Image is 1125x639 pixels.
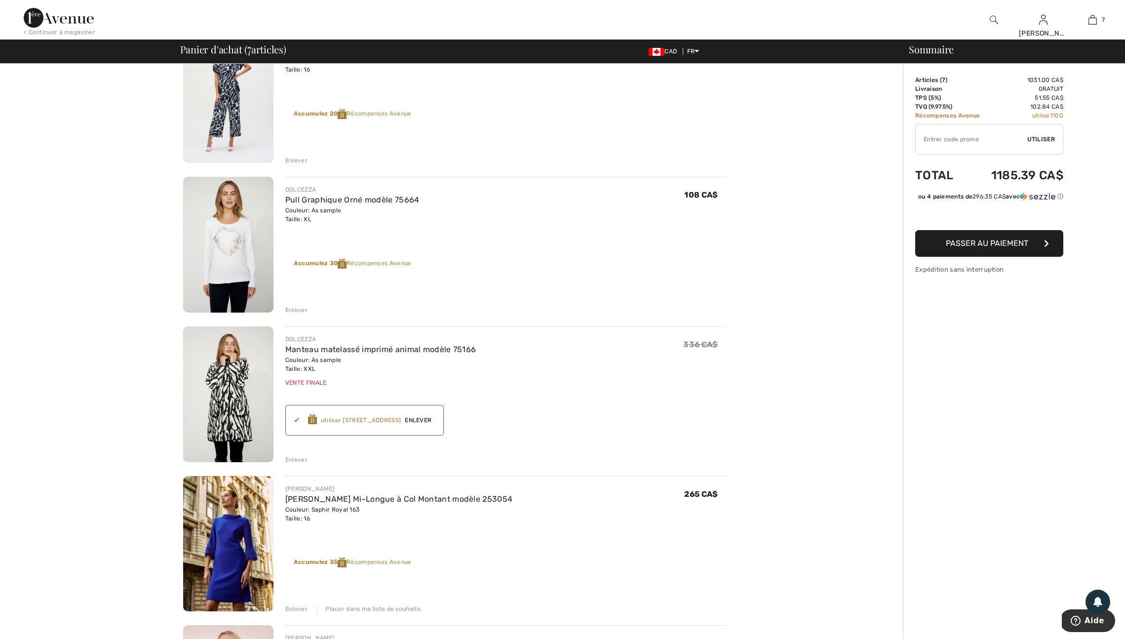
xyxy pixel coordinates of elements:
[1068,14,1117,26] a: 7
[915,265,1063,274] div: Expédition sans interruption
[285,455,308,464] div: Enlever
[183,476,273,612] img: Robe Droite Mi-Longue à Col Montant modèle 253054
[687,48,699,55] span: FR
[183,27,273,163] img: Pull col V abstrait modèle 252146
[1050,112,1063,119] span: 1100
[401,416,435,425] span: Enlever
[24,28,95,37] div: < Continuer à magasiner
[1020,192,1055,201] img: Sezzle
[942,77,945,83] span: 7
[1019,28,1067,39] div: [PERSON_NAME]
[915,84,985,93] td: Livraison
[972,193,1006,200] span: 296.35 CA$
[285,356,476,373] div: Couleur: As sample Taille: XXL
[946,239,1028,248] span: Passer au paiement
[915,111,985,120] td: Récompenses Avenue
[308,414,317,424] img: Reward-Logo.svg
[683,340,718,349] span: 336 CA$
[294,110,347,117] strong: Accumulez 20
[985,102,1063,111] td: 102.84 CA$
[285,484,512,493] div: [PERSON_NAME]
[285,185,420,194] div: DOLCEZZA
[684,489,718,499] span: 265 CA$
[285,345,476,354] a: Manteau matelassé imprimé animal modèle 75166
[649,48,681,55] span: CAD
[183,177,273,313] img: Pull Graphique Orné modèle 75664
[915,76,985,84] td: Articles ( )
[285,306,308,315] div: Enlever
[180,44,286,54] span: Panier d'achat ( articles)
[1088,14,1097,26] img: Mon panier
[294,559,347,565] strong: Accumulez 35
[24,8,94,28] img: 1ère Avenue
[294,109,412,119] div: Récompenses Avenue
[985,84,1063,93] td: Gratuit
[1027,135,1055,144] span: Utiliser
[285,56,413,74] div: Couleur: Vanille/Bleu Minuit Taille: 16
[915,159,985,192] td: Total
[985,76,1063,84] td: 1031.00 CA$
[247,42,251,55] span: 7
[338,259,347,269] img: Reward-Logo.svg
[285,494,512,504] a: [PERSON_NAME] Mi-Longue à Col Montant modèle 253054
[897,44,1119,54] div: Sommaire
[1102,15,1105,24] span: 7
[317,604,421,613] div: Placer dans ma liste de souhaits
[285,195,420,204] a: Pull Graphique Orné modèle 75664
[294,260,347,267] strong: Accumulez 30
[285,505,512,523] div: Couleur: Saphir Royal 163 Taille: 16
[985,159,1063,192] td: 1185.39 CA$
[321,416,401,425] div: utiliser [STREET_ADDRESS]
[285,604,308,613] div: Enlever
[1062,609,1115,634] iframe: Ouvre un widget dans lequel vous pouvez trouver plus d’informations
[915,93,985,102] td: TPS (5%)
[338,558,347,567] img: Reward-Logo.svg
[294,259,412,269] div: Récompenses Avenue
[338,109,347,119] img: Reward-Logo.svg
[990,14,998,26] img: recherche
[294,558,412,567] div: Récompenses Avenue
[915,192,1063,204] div: ou 4 paiements de296.35 CA$avecSezzle Cliquez pour en savoir plus sur Sezzle
[916,124,1027,154] input: Code promo
[915,102,985,111] td: TVQ (9.975%)
[918,192,1063,201] div: ou 4 paiements de avec
[183,326,273,462] img: Manteau matelassé imprimé animal modèle 75166
[285,156,308,165] div: Enlever
[684,190,718,200] span: 108 CA$
[285,378,476,387] div: Vente finale
[985,111,1063,120] td: utilisé
[1039,15,1047,24] a: Se connecter
[985,93,1063,102] td: 51.55 CA$
[1039,14,1047,26] img: Mes infos
[649,48,664,56] img: Canadian Dollar
[285,206,420,224] div: Couleur: As sample Taille: XL
[294,414,308,426] div: ✔
[915,230,1063,257] button: Passer au paiement
[915,204,1063,227] iframe: PayPal-paypal
[285,335,476,344] div: DOLCEZZA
